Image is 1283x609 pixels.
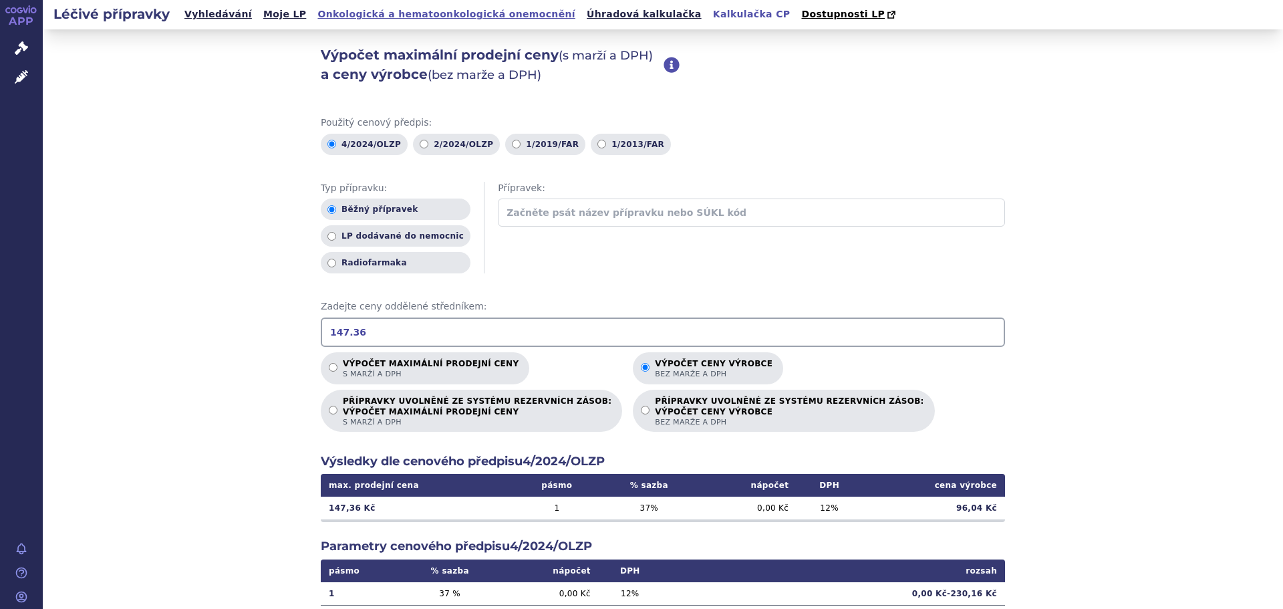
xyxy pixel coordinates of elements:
input: PŘÍPRAVKY UVOLNĚNÉ ZE SYSTÉMU REZERVNÍCH ZÁSOB:VÝPOČET CENY VÝROBCEbez marže a DPH [641,406,650,414]
input: 4/2024/OLZP [327,140,336,148]
td: 12 % [599,582,662,606]
td: 1 [515,497,600,519]
a: Kalkulačka CP [709,5,795,23]
th: max. prodejní cena [321,474,515,497]
th: cena výrobce [862,474,1005,497]
h2: Parametry cenového předpisu 4/2024/OLZP [321,538,1005,555]
input: PŘÍPRAVKY UVOLNĚNÉ ZE SYSTÉMU REZERVNÍCH ZÁSOB:VÝPOČET MAXIMÁLNÍ PRODEJNÍ CENYs marží a DPH [329,406,337,414]
input: Výpočet ceny výrobcebez marže a DPH [641,363,650,372]
input: LP dodávané do nemocnic [327,232,336,241]
span: s marží a DPH [343,369,519,379]
td: 12 % [797,497,862,519]
a: Onkologická a hematoonkologická onemocnění [313,5,579,23]
th: DPH [599,560,662,582]
td: 0,00 Kč - 230,16 Kč [662,582,1005,606]
th: DPH [797,474,862,497]
span: Typ přípravku: [321,182,470,195]
input: 1/2019/FAR [512,140,521,148]
td: 147,36 Kč [321,497,515,519]
label: 2/2024/OLZP [413,134,500,155]
p: Výpočet ceny výrobce [655,359,772,379]
th: % sazba [599,474,698,497]
label: 1/2019/FAR [505,134,585,155]
label: 1/2013/FAR [591,134,671,155]
th: pásmo [321,560,402,582]
strong: VÝPOČET MAXIMÁLNÍ PRODEJNÍ CENY [343,406,611,417]
a: Úhradová kalkulačka [583,5,706,23]
a: Vyhledávání [180,5,256,23]
th: nápočet [698,474,797,497]
span: s marží a DPH [343,417,611,427]
th: % sazba [402,560,497,582]
td: 37 % [402,582,497,606]
strong: VÝPOČET CENY VÝROBCE [655,406,923,417]
p: PŘÍPRAVKY UVOLNĚNÉ ZE SYSTÉMU REZERVNÍCH ZÁSOB: [655,396,923,427]
p: Výpočet maximální prodejní ceny [343,359,519,379]
label: LP dodávané do nemocnic [321,225,470,247]
span: (s marží a DPH) [559,48,653,63]
th: rozsah [662,560,1005,582]
label: 4/2024/OLZP [321,134,408,155]
input: Výpočet maximální prodejní cenys marží a DPH [329,363,337,372]
span: Použitý cenový předpis: [321,116,1005,130]
th: nápočet [497,560,599,582]
p: PŘÍPRAVKY UVOLNĚNÉ ZE SYSTÉMU REZERVNÍCH ZÁSOB: [343,396,611,427]
span: Dostupnosti LP [801,9,885,19]
th: pásmo [515,474,600,497]
input: 2/2024/OLZP [420,140,428,148]
input: 1/2013/FAR [597,140,606,148]
td: 96,04 Kč [862,497,1005,519]
label: Běžný přípravek [321,199,470,220]
span: Přípravek: [498,182,1005,195]
span: (bez marže a DPH) [428,68,541,82]
span: bez marže a DPH [655,417,923,427]
input: Zadejte ceny oddělené středníkem [321,318,1005,347]
h2: Výsledky dle cenového předpisu 4/2024/OLZP [321,453,1005,470]
label: Radiofarmaka [321,252,470,273]
a: Dostupnosti LP [797,5,902,24]
input: Běžný přípravek [327,205,336,214]
td: 0,00 Kč [497,582,599,606]
h2: Léčivé přípravky [43,5,180,23]
input: Radiofarmaka [327,259,336,267]
a: Moje LP [259,5,310,23]
span: bez marže a DPH [655,369,772,379]
td: 37 % [599,497,698,519]
h2: Výpočet maximální prodejní ceny a ceny výrobce [321,45,664,84]
td: 0,00 Kč [698,497,797,519]
td: 1 [321,582,402,606]
input: Začněte psát název přípravku nebo SÚKL kód [498,199,1005,227]
span: Zadejte ceny oddělené středníkem: [321,300,1005,314]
